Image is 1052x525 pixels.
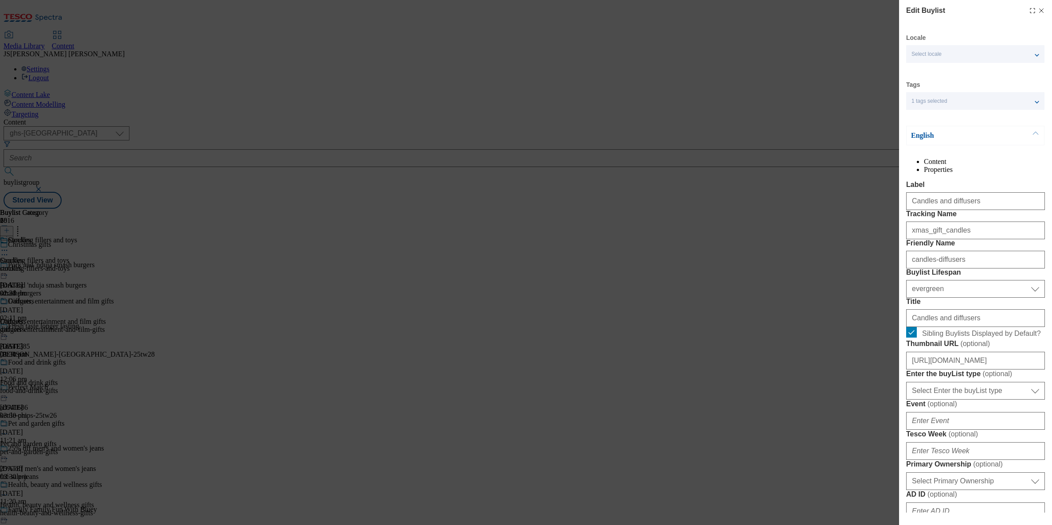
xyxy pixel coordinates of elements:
span: ( optional ) [960,340,990,347]
p: English [911,131,1004,140]
span: ( optional ) [948,430,978,438]
span: ( optional ) [927,400,957,408]
span: ( optional ) [973,460,1003,468]
label: Thumbnail URL [906,339,1045,348]
input: Enter Tracking Name [906,222,1045,239]
label: Label [906,181,1045,189]
input: Enter Thumbnail URL [906,352,1045,369]
input: Enter Title [906,309,1045,327]
label: Tags [906,82,920,87]
span: Sibling Buylists Displayed by Default? [922,330,1041,338]
input: Enter Label [906,192,1045,210]
input: Enter AD ID [906,502,1045,520]
li: Properties [924,166,1045,174]
input: Enter Tesco Week [906,442,1045,460]
label: Enter the buyList type [906,369,1045,378]
input: Enter Friendly Name [906,251,1045,268]
button: Select locale [906,45,1044,63]
label: Primary Ownership [906,460,1045,469]
label: AD ID [906,490,1045,499]
h4: Edit Buylist [906,5,945,16]
input: Enter Event [906,412,1045,430]
label: Buylist Lifespan [906,268,1045,276]
li: Content [924,158,1045,166]
span: ( optional ) [982,370,1012,377]
label: Event [906,400,1045,408]
label: Locale [906,35,926,40]
label: Friendly Name [906,239,1045,247]
span: ( optional ) [927,490,957,498]
span: Select locale [911,51,942,58]
label: Tracking Name [906,210,1045,218]
label: Title [906,298,1045,306]
button: 1 tags selected [906,92,1044,110]
span: 1 tags selected [911,98,947,105]
label: Tesco Week [906,430,1045,439]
